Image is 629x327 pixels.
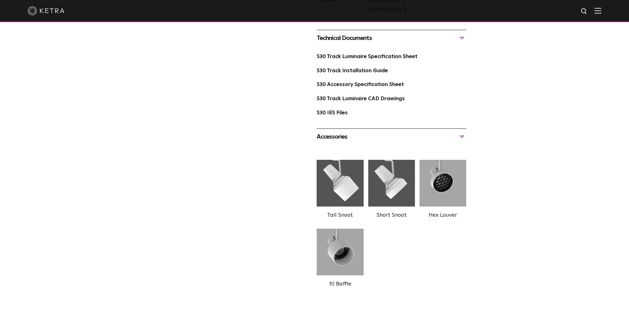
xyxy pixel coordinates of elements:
[317,96,405,101] a: S30 Track Luminaire CAD Drawings
[317,82,404,87] a: S30 Accessory Specification Sheet
[420,157,466,209] img: 3b1b0dc7630e9da69e6b
[368,157,415,209] img: 28b6e8ee7e7e92b03ac7
[429,212,457,218] label: Hex Louver
[327,212,353,218] label: Tall Snoot
[595,8,601,14] img: Hamburger%20Nav.svg
[317,110,348,116] a: S30 IES Files
[580,8,588,15] img: search icon
[377,212,407,218] label: Short Snoot
[329,281,351,287] label: 10 Baffle
[317,33,466,43] div: Technical Documents
[317,157,363,209] img: 561d9251a6fee2cab6f1
[317,132,466,142] div: Accessories
[28,6,64,15] img: ketra-logo-2019-white
[317,226,363,278] img: 9e3d97bd0cf938513d6e
[317,54,417,59] a: S30 Track Luminaire Specification Sheet
[317,68,388,73] a: S30 Track Installation Guide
